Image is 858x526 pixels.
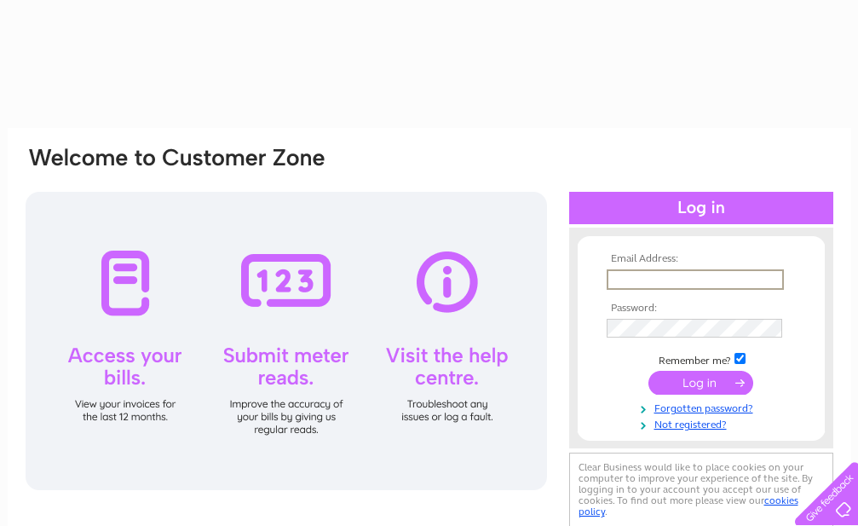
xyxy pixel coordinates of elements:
input: Submit [648,371,753,395]
th: Email Address: [602,253,800,265]
th: Password: [602,303,800,315]
td: Remember me? [602,350,800,367]
a: Not registered? [607,415,800,431]
a: Forgotten password? [607,399,800,415]
a: cookies policy [579,494,798,517]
